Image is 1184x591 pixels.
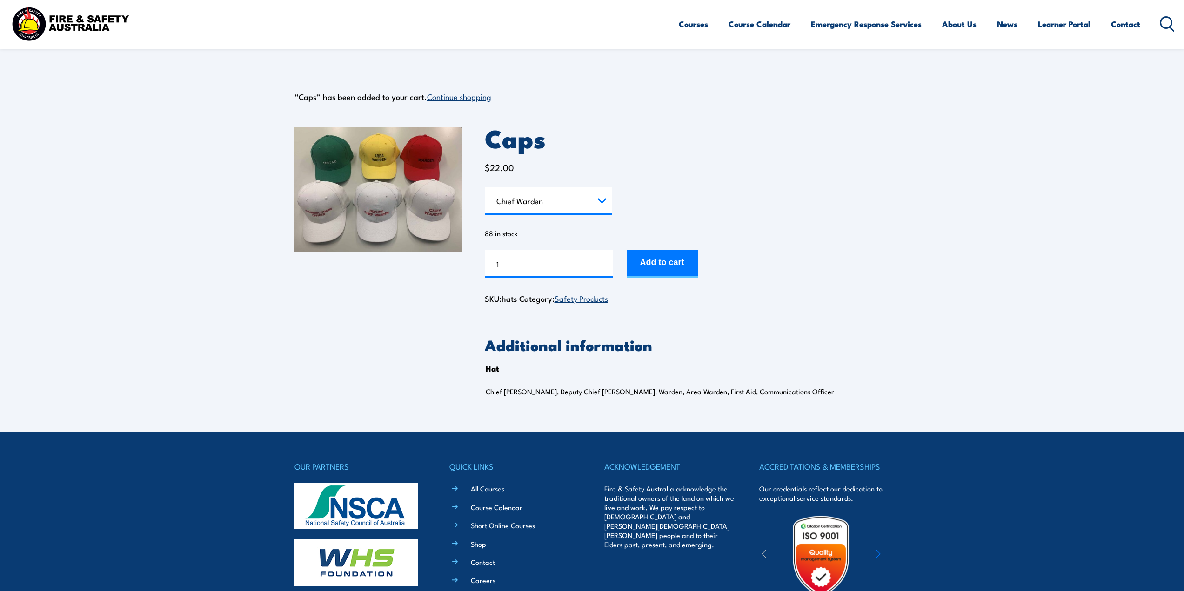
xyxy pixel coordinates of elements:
[997,12,1017,36] a: News
[759,484,890,503] p: Our credentials reflect our dedication to exceptional service standards.
[485,127,890,149] h1: Caps
[485,161,514,173] bdi: 22.00
[427,91,491,102] a: Continue shopping
[294,90,890,104] div: “Caps” has been added to your cart.
[604,460,735,473] h4: ACKNOWLEDGEMENT
[294,460,425,473] h4: OUR PARTNERS
[759,460,890,473] h4: ACCREDITATIONS & MEMBERSHIPS
[486,387,857,396] p: Chief [PERSON_NAME], Deputy Chief [PERSON_NAME], Warden, Area Warden, First Aid, Communications O...
[471,539,486,549] a: Shop
[485,338,890,351] h2: Additional information
[1111,12,1140,36] a: Contact
[294,539,418,586] img: whs-logo-footer
[471,520,535,530] a: Short Online Courses
[862,539,943,571] img: ewpa-logo
[471,484,504,493] a: All Courses
[294,483,418,529] img: nsca-logo-footer
[294,127,462,252] img: caps-scaled-1.jpg
[471,575,495,585] a: Careers
[485,161,490,173] span: $
[485,229,890,238] p: 88 in stock
[627,250,698,278] button: Add to cart
[679,12,708,36] a: Courses
[486,361,499,375] th: Hat
[485,250,613,278] input: Product quantity
[942,12,977,36] a: About Us
[471,557,495,567] a: Contact
[485,292,517,304] span: SKU:
[502,292,517,304] span: hats
[471,502,522,512] a: Course Calendar
[1038,12,1090,36] a: Learner Portal
[729,12,790,36] a: Course Calendar
[811,12,922,36] a: Emergency Response Services
[555,292,608,304] a: Safety Products
[449,460,580,473] h4: QUICK LINKS
[519,292,608,304] span: Category:
[604,484,735,549] p: Fire & Safety Australia acknowledge the traditional owners of the land on which we live and work....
